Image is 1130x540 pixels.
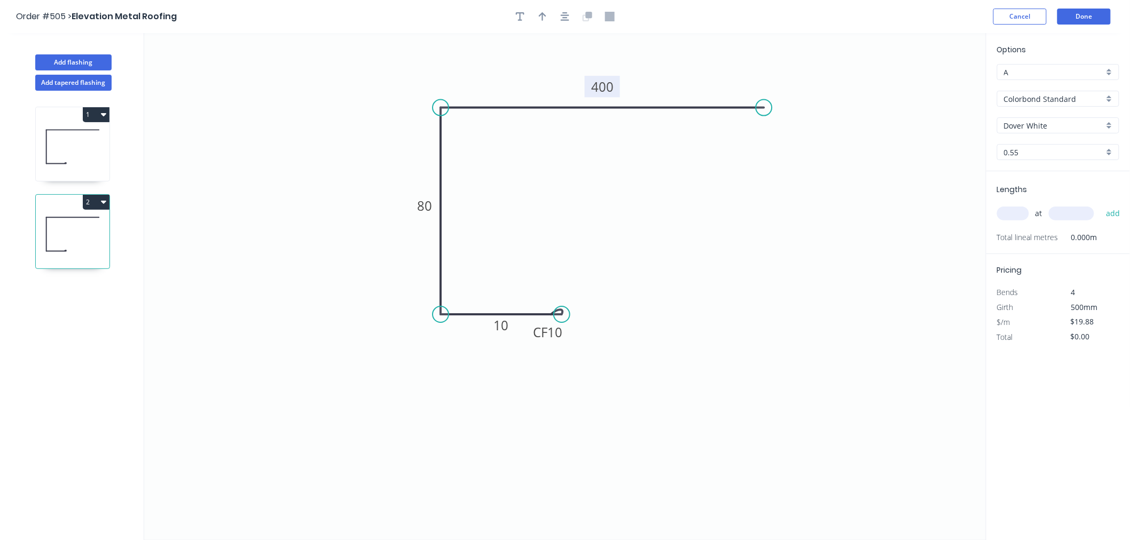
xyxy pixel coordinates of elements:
[494,316,509,334] tspan: 10
[1101,204,1126,223] button: add
[591,78,614,96] tspan: 400
[1004,93,1104,105] input: Material
[35,75,112,91] button: Add tapered flashing
[35,54,112,70] button: Add flashing
[1058,230,1097,245] span: 0.000m
[997,184,1027,195] span: Lengths
[1004,147,1104,158] input: Thickness
[1071,287,1076,297] span: 4
[997,332,1013,342] span: Total
[993,9,1047,25] button: Cancel
[144,33,986,540] svg: 0
[997,230,1058,245] span: Total lineal metres
[547,323,562,341] tspan: 10
[997,302,1014,312] span: Girth
[72,10,177,22] span: Elevation Metal Roofing
[997,44,1026,55] span: Options
[1004,120,1104,131] input: Colour
[1071,302,1098,312] span: 500mm
[83,195,109,210] button: 2
[1035,206,1042,221] span: at
[997,265,1022,275] span: Pricing
[997,317,1010,327] span: $/m
[83,107,109,122] button: 1
[1057,9,1111,25] button: Done
[16,10,72,22] span: Order #505 >
[997,287,1018,297] span: Bends
[533,323,547,341] tspan: CF
[417,197,432,215] tspan: 80
[1004,67,1104,78] input: Price level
